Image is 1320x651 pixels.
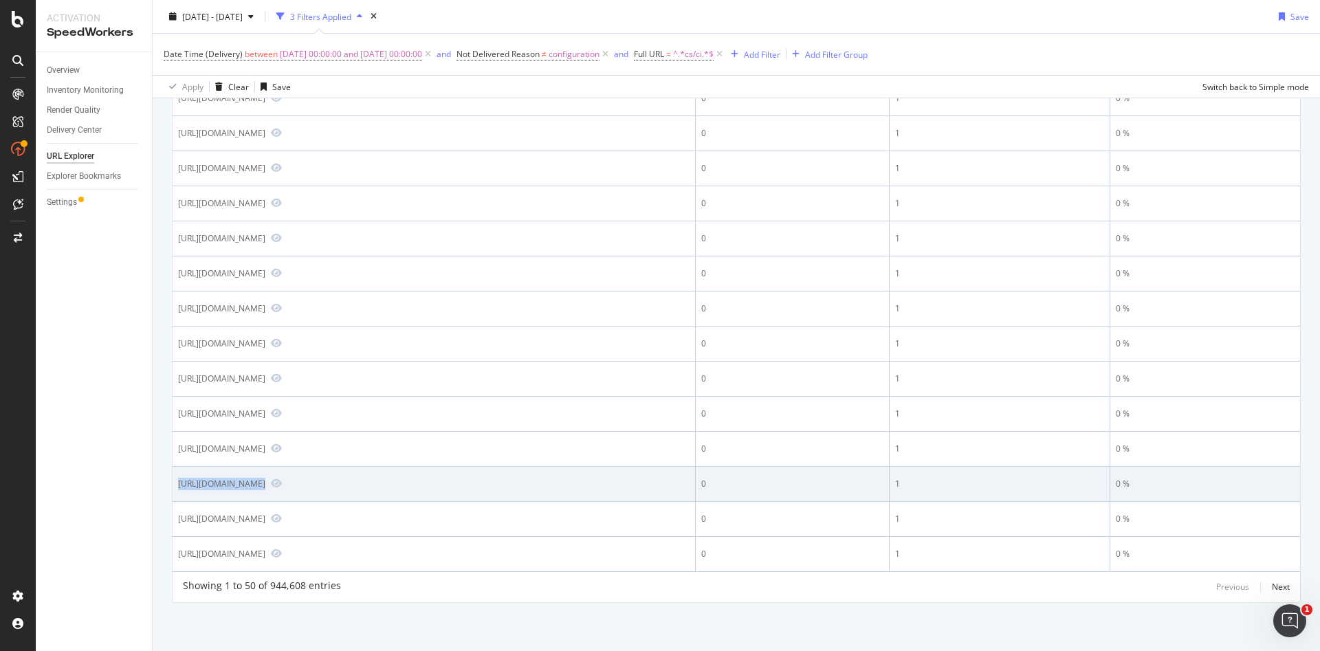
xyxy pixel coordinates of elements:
[271,443,282,453] a: Preview https://offers.hubspot.com/cs/ci/?pg=9da61c48-4df3-495b-b584-a18d6d898a8a&pid=53&ecid=ACs...
[701,267,883,280] div: 0
[1116,127,1295,140] div: 0 %
[271,268,282,278] a: Preview https://offers.hubspot.com/cs/ci/?pg=9da61c48-4df3-495b-b584-a18d6d898a8a&pid=53&ecid=ACs...
[47,149,142,164] a: URL Explorer
[542,48,547,60] span: ≠
[895,408,1104,420] div: 1
[271,128,282,137] a: Preview https://offers.hubspot.com/cs/ci/?pg=9da61c48-4df3-495b-b584-a18d6d898a8a&pid=53&ecid=ACs...
[182,80,203,92] div: Apply
[47,103,142,118] a: Render Quality
[47,195,77,210] div: Settings
[701,162,883,175] div: 0
[1273,604,1306,637] iframe: Intercom live chat
[1116,232,1295,245] div: 0 %
[178,92,265,104] div: [URL][DOMAIN_NAME]
[744,48,780,60] div: Add Filter
[895,338,1104,350] div: 1
[47,25,141,41] div: SpeedWorkers
[1116,197,1295,210] div: 0 %
[1272,579,1290,595] button: Next
[271,338,282,348] a: Preview https://offers.hubspot.com/cs/ci/?pg=9da61c48-4df3-495b-b584-a18d6d898a8a&pid=53&ecid=ACs...
[895,548,1104,560] div: 1
[701,443,883,455] div: 0
[47,83,142,98] a: Inventory Monitoring
[1290,10,1309,22] div: Save
[271,408,282,418] a: Preview https://offers.hubspot.com/cs/ci/?pg=9da61c48-4df3-495b-b584-a18d6d898a8a&pid=53&ecid=ACs...
[178,232,265,244] div: [URL][DOMAIN_NAME]
[437,48,451,60] div: and
[178,408,265,419] div: [URL][DOMAIN_NAME]
[614,47,628,60] button: and
[666,48,671,60] span: =
[290,10,351,22] div: 3 Filters Applied
[47,149,94,164] div: URL Explorer
[183,579,341,595] div: Showing 1 to 50 of 944,608 entries
[47,123,142,137] a: Delivery Center
[47,11,141,25] div: Activation
[271,198,282,208] a: Preview https://offers.hubspot.com/cs/ci/?pg=9da61c48-4df3-495b-b584-a18d6d898a8a&pid=53&ecid=ACs...
[895,267,1104,280] div: 1
[895,478,1104,490] div: 1
[895,302,1104,315] div: 1
[178,548,265,560] div: [URL][DOMAIN_NAME]
[164,48,243,60] span: Date Time (Delivery)
[1116,548,1295,560] div: 0 %
[1116,478,1295,490] div: 0 %
[701,302,883,315] div: 0
[701,338,883,350] div: 0
[895,197,1104,210] div: 1
[255,76,291,98] button: Save
[178,513,265,525] div: [URL][DOMAIN_NAME]
[1116,302,1295,315] div: 0 %
[178,373,265,384] div: [URL][DOMAIN_NAME]
[786,46,868,63] button: Add Filter Group
[701,478,883,490] div: 0
[701,373,883,385] div: 0
[1272,581,1290,593] div: Next
[1116,373,1295,385] div: 0 %
[437,47,451,60] button: and
[210,76,249,98] button: Clear
[895,443,1104,455] div: 1
[178,443,265,454] div: [URL][DOMAIN_NAME]
[271,163,282,173] a: Preview https://offers.hubspot.com/cs/ci/?pg=9da61c48-4df3-495b-b584-a18d6d898a8a&pid=53&ecid=ACs...
[1116,267,1295,280] div: 0 %
[47,83,124,98] div: Inventory Monitoring
[701,513,883,525] div: 0
[895,513,1104,525] div: 1
[1273,5,1309,27] button: Save
[805,48,868,60] div: Add Filter Group
[895,373,1104,385] div: 1
[456,48,540,60] span: Not Delivered Reason
[164,5,259,27] button: [DATE] - [DATE]
[1116,443,1295,455] div: 0 %
[634,48,664,60] span: Full URL
[47,63,142,78] a: Overview
[1216,581,1249,593] div: Previous
[1202,80,1309,92] div: Switch back to Simple mode
[1216,579,1249,595] button: Previous
[701,548,883,560] div: 0
[178,338,265,349] div: [URL][DOMAIN_NAME]
[895,162,1104,175] div: 1
[701,197,883,210] div: 0
[47,195,142,210] a: Settings
[47,103,100,118] div: Render Quality
[1116,338,1295,350] div: 0 %
[895,127,1104,140] div: 1
[178,267,265,279] div: [URL][DOMAIN_NAME]
[368,10,379,23] div: times
[178,162,265,174] div: [URL][DOMAIN_NAME]
[271,514,282,523] a: Preview https://offers.hubspot.com/cs/ci/?pg=9da61c48-4df3-495b-b584-a18d6d898a8a&pid=53&ecid=ACs...
[614,48,628,60] div: and
[271,233,282,243] a: Preview https://offers.hubspot.com/cs/ci/?pg=9da61c48-4df3-495b-b584-a18d6d898a8a&pid=53&ecid=ACs...
[245,48,278,60] span: between
[272,80,291,92] div: Save
[701,408,883,420] div: 0
[701,127,883,140] div: 0
[47,169,142,184] a: Explorer Bookmarks
[271,478,282,488] a: Preview https://offers.hubspot.com/cs/ci/?pg=9da61c48-4df3-495b-b584-a18d6d898a8a&pid=53&ecid=ACs...
[701,232,883,245] div: 0
[271,549,282,558] a: Preview https://offers.hubspot.com/cs/ci/?pg=9da61c48-4df3-495b-b584-a18d6d898a8a&pid=53&ecid=ACs...
[271,5,368,27] button: 3 Filters Applied
[47,123,102,137] div: Delivery Center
